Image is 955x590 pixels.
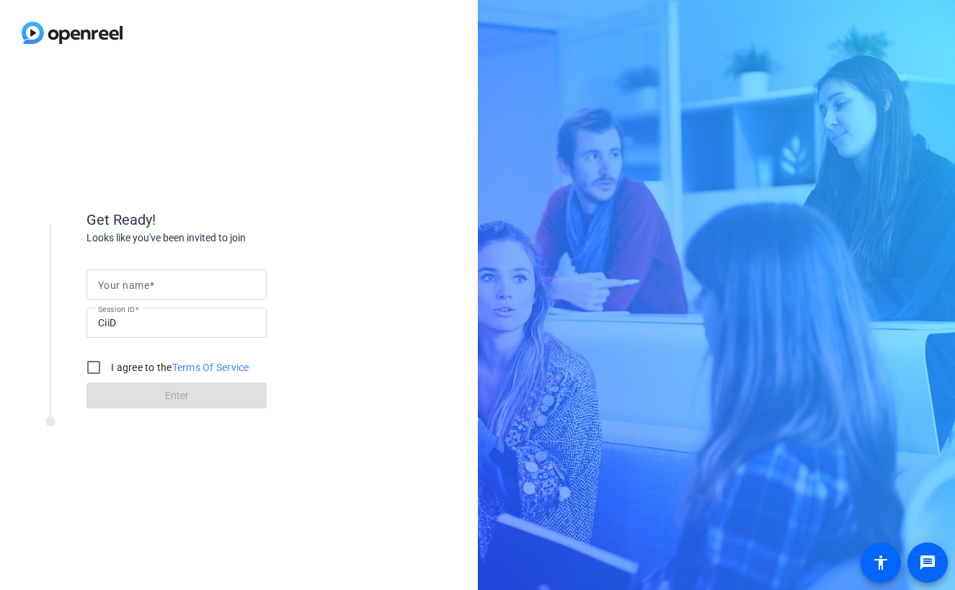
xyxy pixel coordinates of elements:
mat-label: Session ID [98,305,135,313]
div: Looks like you've been invited to join [86,231,375,246]
div: Get Ready! [86,209,375,231]
label: I agree to the [108,360,249,375]
mat-icon: message [919,554,936,571]
mat-label: Your name [98,280,149,291]
mat-icon: accessibility [872,554,889,571]
a: Terms Of Service [172,362,249,373]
